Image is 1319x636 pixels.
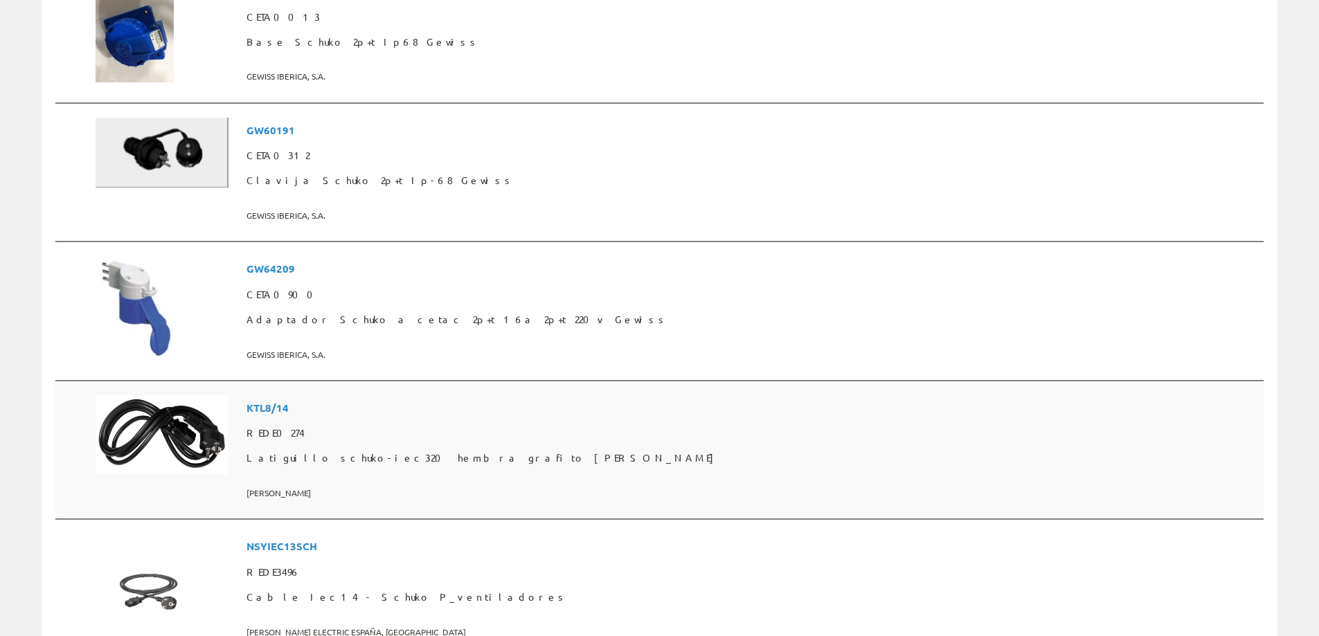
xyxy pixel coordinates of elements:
[246,282,1258,307] span: CETA0900
[246,395,1258,421] span: KTL8/14
[246,421,1258,446] span: REDE0274
[246,534,1258,559] span: NSYIEC13SCH
[246,65,1258,88] span: GEWISS IBERICA, S.A.
[246,307,1258,332] span: Adaptador Schuko a cetac 2p+t 16a 2p+t 220v Gewiss
[96,118,228,188] img: Foto artículo Clavija Schuko 2p+t Ip-68 Gewiss (192x101.10638297872)
[246,482,1258,505] span: [PERSON_NAME]
[246,446,1258,471] span: Latiguillo schuko-iec320 hembra grafito [PERSON_NAME]
[246,204,1258,227] span: GEWISS IBERICA, S.A.
[246,256,1258,282] span: GW64209
[96,256,178,360] img: Foto artículo Adaptador Schuko a cetac 2p+t 16a 2p+t 220v Gewiss (119.40789473684x150)
[246,560,1258,585] span: REDE3496
[246,585,1258,610] span: Cable Iec14 - Schuko P_ventiladores
[246,168,1258,193] span: Clavija Schuko 2p+t Ip-68 Gewiss
[246,143,1258,168] span: CETA0312
[96,395,228,474] img: Foto artículo Latiguillo schuko-iec320 hembra grafito simon (192x114.43988269795)
[246,30,1258,55] span: Base Schuko 2p+t Ip68 Gewiss
[246,343,1258,366] span: GEWISS IBERICA, S.A.
[246,118,1258,143] span: GW60191
[246,5,1258,30] span: CETA0013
